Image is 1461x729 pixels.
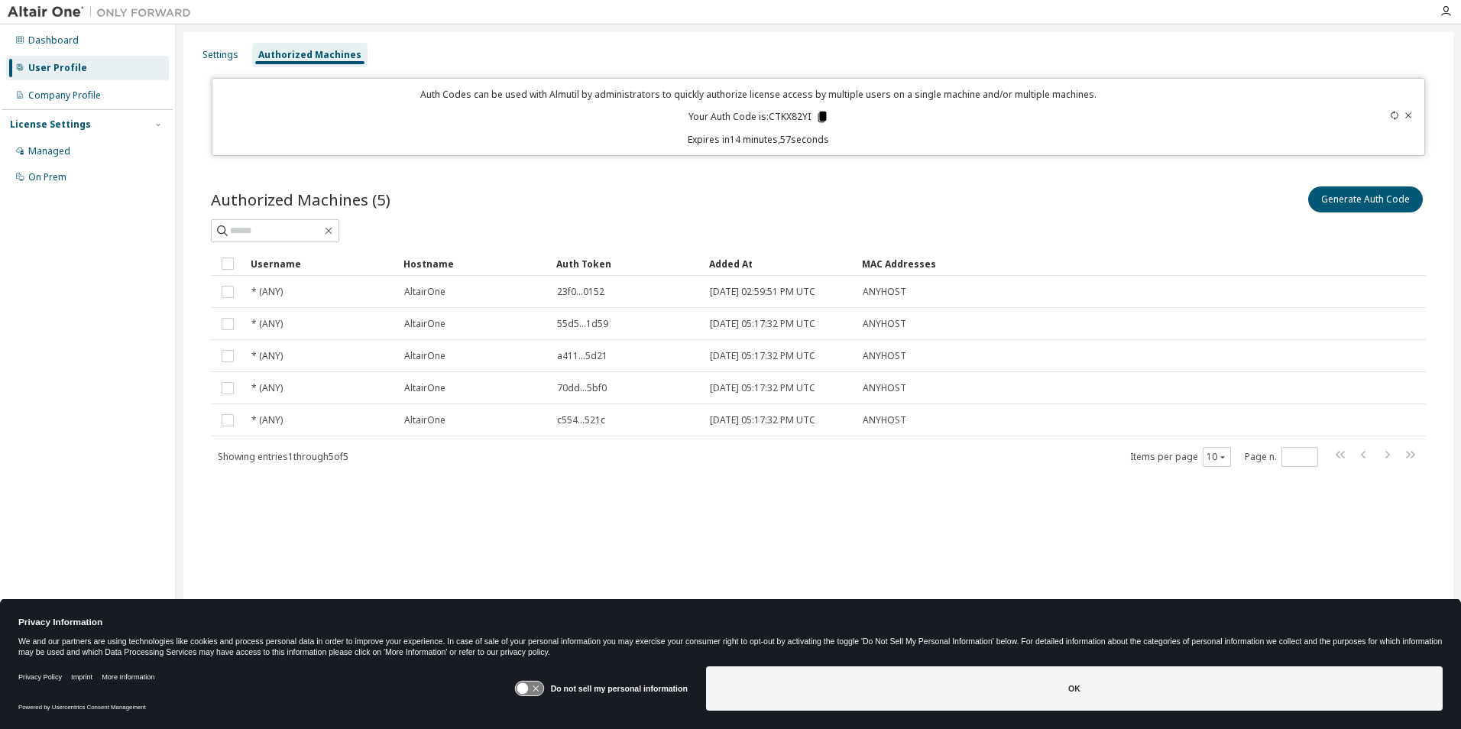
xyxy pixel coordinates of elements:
[1245,447,1318,467] span: Page n.
[710,318,815,330] span: [DATE] 05:17:32 PM UTC
[251,414,283,426] span: * (ANY)
[688,110,829,124] p: Your Auth Code is: CTKX82YI
[403,251,544,276] div: Hostname
[1207,451,1227,463] button: 10
[863,318,906,330] span: ANYHOST
[1130,447,1231,467] span: Items per page
[557,350,607,362] span: a411...5d21
[258,49,361,61] div: Authorized Machines
[557,286,604,298] span: 23f0...0152
[404,382,445,394] span: AltairOne
[222,133,1297,146] p: Expires in 14 minutes, 57 seconds
[28,62,87,74] div: User Profile
[863,382,906,394] span: ANYHOST
[28,89,101,102] div: Company Profile
[251,350,283,362] span: * (ANY)
[863,350,906,362] span: ANYHOST
[251,382,283,394] span: * (ANY)
[709,251,850,276] div: Added At
[862,251,1265,276] div: MAC Addresses
[710,414,815,426] span: [DATE] 05:17:32 PM UTC
[222,88,1297,101] p: Auth Codes can be used with Almutil by administrators to quickly authorize license access by mult...
[10,118,91,131] div: License Settings
[404,286,445,298] span: AltairOne
[28,34,79,47] div: Dashboard
[211,189,390,210] span: Authorized Machines (5)
[557,382,607,394] span: 70dd...5bf0
[28,171,66,183] div: On Prem
[404,318,445,330] span: AltairOne
[404,350,445,362] span: AltairOne
[251,318,283,330] span: * (ANY)
[863,414,906,426] span: ANYHOST
[710,382,815,394] span: [DATE] 05:17:32 PM UTC
[710,286,815,298] span: [DATE] 02:59:51 PM UTC
[251,251,391,276] div: Username
[202,49,238,61] div: Settings
[556,251,697,276] div: Auth Token
[863,286,906,298] span: ANYHOST
[1308,186,1423,212] button: Generate Auth Code
[710,350,815,362] span: [DATE] 05:17:32 PM UTC
[218,450,348,463] span: Showing entries 1 through 5 of 5
[28,145,70,157] div: Managed
[557,414,605,426] span: c554...521c
[404,414,445,426] span: AltairOne
[251,286,283,298] span: * (ANY)
[557,318,608,330] span: 55d5...1d59
[8,5,199,20] img: Altair One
